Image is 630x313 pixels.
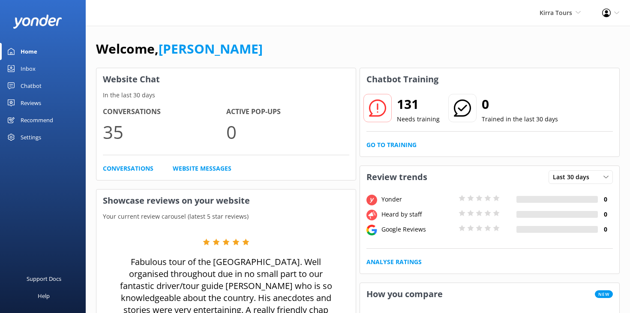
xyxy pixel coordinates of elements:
[379,195,456,204] div: Yonder
[27,270,61,287] div: Support Docs
[366,140,417,150] a: Go to Training
[482,114,558,124] p: Trained in the last 30 days
[598,210,613,219] h4: 0
[21,77,42,94] div: Chatbot
[96,190,356,212] h3: Showcase reviews on your website
[21,60,36,77] div: Inbox
[173,164,231,173] a: Website Messages
[482,94,558,114] h2: 0
[96,90,356,100] p: In the last 30 days
[21,94,41,111] div: Reviews
[553,172,594,182] span: Last 30 days
[103,117,226,146] p: 35
[595,290,613,298] span: New
[226,117,350,146] p: 0
[38,287,50,304] div: Help
[360,283,449,305] h3: How you compare
[379,225,456,234] div: Google Reviews
[226,106,350,117] h4: Active Pop-ups
[598,195,613,204] h4: 0
[96,68,356,90] h3: Website Chat
[21,111,53,129] div: Recommend
[21,129,41,146] div: Settings
[360,166,434,188] h3: Review trends
[103,164,153,173] a: Conversations
[360,68,445,90] h3: Chatbot Training
[397,114,440,124] p: Needs training
[21,43,37,60] div: Home
[366,257,422,267] a: Analyse Ratings
[379,210,456,219] div: Heard by staff
[397,94,440,114] h2: 131
[159,40,263,57] a: [PERSON_NAME]
[598,225,613,234] h4: 0
[96,39,263,59] h1: Welcome,
[103,106,226,117] h4: Conversations
[540,9,572,17] span: Kirra Tours
[13,15,62,29] img: yonder-white-logo.png
[96,212,356,221] p: Your current review carousel (latest 5 star reviews)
